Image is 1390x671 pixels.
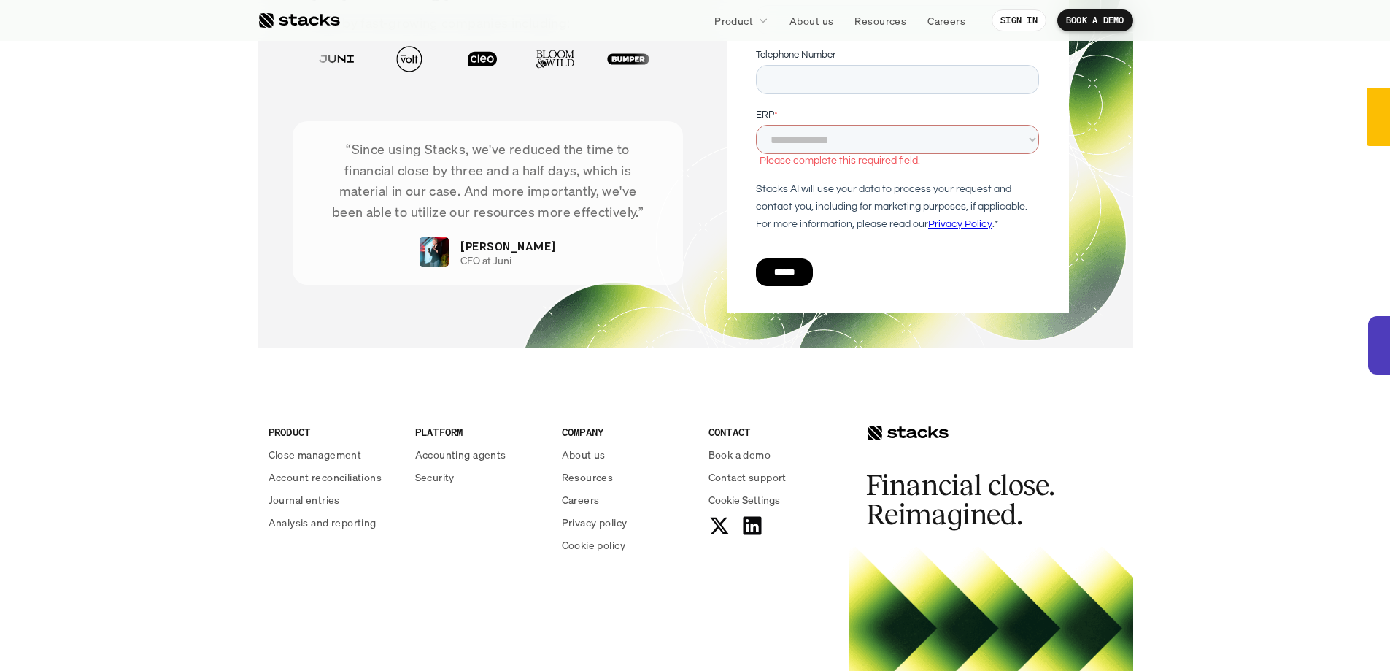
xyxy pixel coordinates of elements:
[992,9,1046,31] a: SIGN IN
[562,424,691,440] p: COMPANY
[460,237,555,255] p: [PERSON_NAME]
[269,469,398,485] a: Account reconciliations
[562,515,628,530] p: Privacy policy
[708,469,787,485] p: Contact support
[269,515,398,530] a: Analysis and reporting
[708,492,780,507] span: Cookie Settings
[708,492,780,507] button: Cookie Trigger
[562,447,691,462] a: About us
[562,537,691,553] a: Cookie policy
[269,447,362,462] p: Close management
[269,515,377,530] p: Analysis and reporting
[415,469,455,485] p: Security
[562,492,691,507] a: Careers
[269,492,340,507] p: Journal entries
[1057,9,1133,31] a: BOOK A DEMO
[919,7,974,34] a: Careers
[781,7,842,34] a: About us
[562,515,691,530] a: Privacy policy
[269,447,398,462] a: Close management
[1066,15,1124,26] p: BOOK A DEMO
[927,13,965,28] p: Careers
[1000,15,1038,26] p: SIGN IN
[562,447,606,462] p: About us
[415,424,544,440] p: PLATFORM
[854,13,906,28] p: Resources
[269,424,398,440] p: PRODUCT
[562,469,614,485] p: Resources
[708,447,838,462] a: Book a demo
[708,424,838,440] p: CONTACT
[269,492,398,507] a: Journal entries
[562,537,625,553] p: Cookie policy
[269,469,382,485] p: Account reconciliations
[708,469,838,485] a: Contact support
[714,13,753,28] p: Product
[708,447,771,462] p: Book a demo
[789,13,833,28] p: About us
[415,447,506,462] p: Accounting agents
[415,469,544,485] a: Security
[846,7,915,34] a: Resources
[314,139,662,223] p: “Since using Stacks, we've reduced the time to financial close by three and a half days, which is...
[415,447,544,462] a: Accounting agents
[866,471,1085,529] h2: Financial close. Reimagined.
[562,492,600,507] p: Careers
[460,255,511,267] p: CFO at Juni
[562,469,691,485] a: Resources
